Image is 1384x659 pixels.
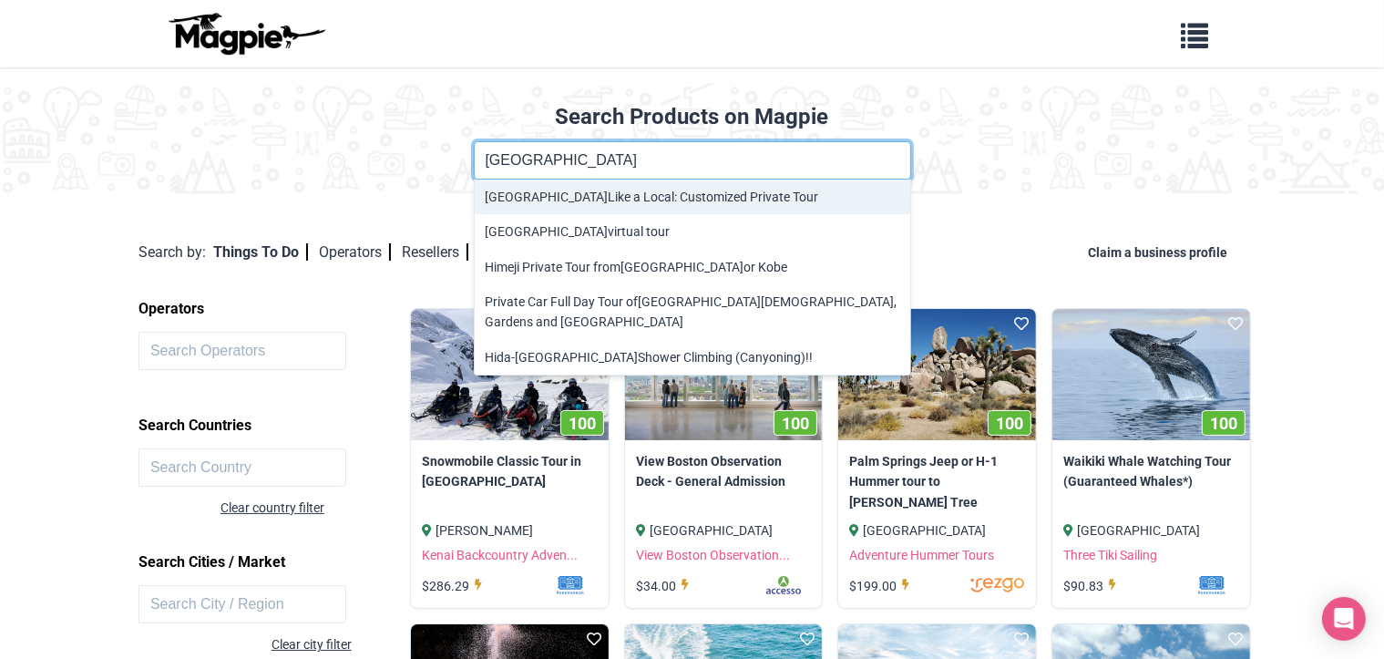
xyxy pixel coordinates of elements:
input: Search Country [138,448,346,487]
h2: Search Cities / Market [138,547,415,578]
div: [GEOGRAPHIC_DATA] [1063,520,1239,541]
div: $34.00 [636,576,694,596]
div: Search by: [138,241,206,264]
a: 100 [1052,309,1250,440]
img: rfmmbjnnyrazl4oou2zc.svg [711,576,811,594]
div: Clear country filter [220,498,415,518]
a: Snowmobile Classic Tour in [GEOGRAPHIC_DATA] [422,451,598,492]
span: [GEOGRAPHIC_DATA] [486,190,609,204]
div: $199.00 [849,576,915,596]
a: Operators [319,243,391,261]
h2: Search Products on Magpie [11,104,1373,130]
img: mf1jrhtrrkrdcsvakxwt.svg [497,576,598,594]
span: [GEOGRAPHIC_DATA] [486,224,609,239]
input: Search City / Region [138,585,346,623]
img: jnlrevnfoudwrkxojroq.svg [925,576,1025,594]
a: Things To Do [213,243,308,261]
a: Three Tiki Sailing [1063,548,1157,562]
input: Search Operators [138,332,346,370]
div: Clear city filter [138,634,352,654]
a: Kenai Backcountry Adven... [422,548,578,562]
span: [GEOGRAPHIC_DATA] [516,350,639,365]
a: 100 [411,309,609,440]
a: Waikiki Whale Watching Tour (Guaranteed Whales*) [1063,451,1239,492]
div: $286.29 [422,576,487,596]
span: [GEOGRAPHIC_DATA] [621,260,744,274]
li: Himeji Private Tour from or Kobe [475,250,910,284]
div: [GEOGRAPHIC_DATA] [636,520,812,541]
span: 100 [569,414,596,433]
img: Waikiki Whale Watching Tour (Guaranteed Whales*) image [1052,309,1250,440]
a: 100 [838,309,1036,440]
img: Palm Springs Jeep or H-1 Hummer tour to Joshua Tree image [838,309,1036,440]
div: $90.83 [1063,576,1122,596]
li: virtual tour [475,214,910,249]
h2: Search Countries [138,410,415,441]
img: logo-ab69f6fb50320c5b225c76a69d11143b.png [164,12,328,56]
img: mf1jrhtrrkrdcsvakxwt.svg [1139,576,1239,594]
div: [PERSON_NAME] [422,520,598,541]
a: View Boston Observation... [636,548,790,562]
span: 100 [1210,414,1237,433]
input: Search Products [474,141,911,180]
h2: Operators [138,293,415,324]
a: Resellers [402,243,468,261]
span: [GEOGRAPHIC_DATA] [639,294,762,309]
span: 100 [782,414,809,433]
div: Open Intercom Messenger [1322,597,1366,641]
a: Palm Springs Jeep or H-1 Hummer tour to [PERSON_NAME] Tree [849,451,1025,512]
a: Adventure Hummer Tours [849,548,994,562]
li: Private Car Full Day Tour of [DEMOGRAPHIC_DATA], Gardens and [GEOGRAPHIC_DATA] [475,284,910,340]
img: Snowmobile Classic Tour in Kenai Fjords National Park image [411,309,609,440]
a: View Boston Observation Deck - General Admission [636,451,812,492]
li: Hida- Shower Climbing (Canyoning)!! [475,340,910,375]
a: Claim a business profile [1088,245,1235,260]
div: [GEOGRAPHIC_DATA] [849,520,1025,541]
span: 100 [996,414,1023,433]
li: Like a Local: Customized Private Tour [475,180,910,214]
